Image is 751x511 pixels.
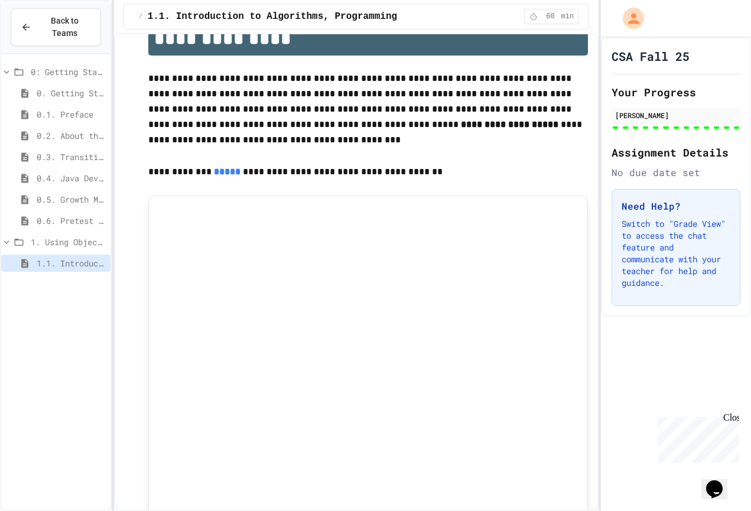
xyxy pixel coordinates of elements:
span: 1.1. Introduction to Algorithms, Programming, and Compilers [37,257,106,269]
div: No due date set [612,165,740,180]
iframe: chat widget [653,412,739,463]
span: 0.1. Preface [37,108,106,121]
span: 0.6. Pretest for the AP CSA Exam [37,214,106,227]
div: [PERSON_NAME] [615,110,737,121]
span: 0.5. Growth Mindset and Pair Programming [37,193,106,206]
p: Switch to "Grade View" to access the chat feature and communicate with your teacher for help and ... [622,218,730,289]
span: / [138,12,142,21]
span: 0. Getting Started [37,87,106,99]
span: 1.1. Introduction to Algorithms, Programming, and Compilers [148,9,483,24]
span: 0: Getting Started [31,66,106,78]
h2: Assignment Details [612,144,740,161]
span: 0.4. Java Development Environments [37,172,106,184]
span: 60 [541,12,560,21]
span: 0.3. Transitioning from AP CSP to AP CSA [37,151,106,163]
h3: Need Help? [622,199,730,213]
h2: Your Progress [612,84,740,100]
span: Back to Teams [38,15,91,40]
span: min [561,12,574,21]
span: 0.2. About the AP CSA Exam [37,129,106,142]
button: Back to Teams [11,8,101,46]
span: 1. Using Objects and Methods [31,236,106,248]
h1: CSA Fall 25 [612,48,690,64]
div: My Account [610,5,647,32]
iframe: chat widget [701,464,739,499]
div: Chat with us now!Close [5,5,82,75]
